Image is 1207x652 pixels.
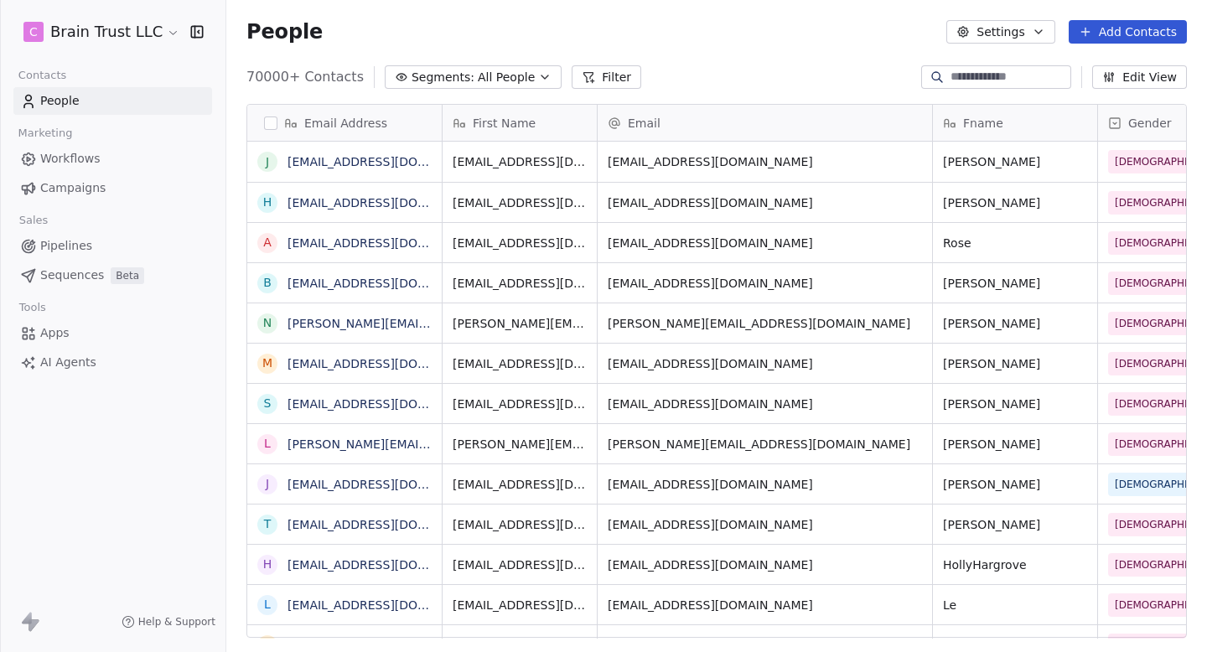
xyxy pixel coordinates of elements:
span: [EMAIL_ADDRESS][DOMAIN_NAME] [453,597,587,613]
div: grid [247,142,443,639]
span: [EMAIL_ADDRESS][DOMAIN_NAME] [608,153,922,170]
span: [PERSON_NAME][EMAIL_ADDRESS][DOMAIN_NAME] [608,315,922,332]
a: Workflows [13,145,212,173]
a: [EMAIL_ADDRESS][DOMAIN_NAME] [288,196,493,210]
span: [PERSON_NAME] [943,194,1087,211]
div: h [263,556,272,573]
a: [EMAIL_ADDRESS][DOMAIN_NAME] [288,598,493,612]
button: CBrain Trust LLC [20,18,179,46]
span: [PERSON_NAME] [943,516,1087,533]
span: [EMAIL_ADDRESS][DOMAIN_NAME] [608,235,922,251]
span: Email [628,115,660,132]
a: [EMAIL_ADDRESS][DOMAIN_NAME] [288,518,493,531]
div: j [266,475,269,493]
span: Tools [12,295,53,320]
span: [EMAIL_ADDRESS][DOMAIN_NAME] [608,476,922,493]
span: [PERSON_NAME][EMAIL_ADDRESS][DOMAIN_NAME] [453,436,587,453]
a: [EMAIL_ADDRESS][DOMAIN_NAME] [288,277,493,290]
span: [PERSON_NAME] [943,153,1087,170]
span: [EMAIL_ADDRESS][DOMAIN_NAME] [453,396,587,412]
span: Contacts [11,63,74,88]
a: [EMAIL_ADDRESS][DOMAIN_NAME] [288,397,493,411]
span: HollyHargrove [943,556,1087,573]
span: [EMAIL_ADDRESS][DOMAIN_NAME] [608,396,922,412]
span: [EMAIL_ADDRESS][DOMAIN_NAME] [608,556,922,573]
span: [PERSON_NAME] [943,396,1087,412]
div: t [264,515,272,533]
a: [EMAIL_ADDRESS][DOMAIN_NAME] [288,478,493,491]
span: [EMAIL_ADDRESS][DOMAIN_NAME] [453,153,587,170]
span: Gender [1128,115,1172,132]
span: Fname [963,115,1003,132]
span: [EMAIL_ADDRESS][DOMAIN_NAME] [608,275,922,292]
div: H [263,194,272,211]
span: [EMAIL_ADDRESS][DOMAIN_NAME] [608,597,922,613]
a: [EMAIL_ADDRESS][DOMAIN_NAME] [288,639,493,652]
span: Brain Trust LLC [50,21,163,43]
span: Beta [111,267,144,284]
a: Campaigns [13,174,212,202]
span: [EMAIL_ADDRESS][DOMAIN_NAME] [608,355,922,372]
span: Help & Support [138,615,215,629]
div: l [264,435,271,453]
span: Le [943,597,1087,613]
button: Filter [572,65,641,89]
div: s [264,395,272,412]
span: People [246,19,323,44]
div: a [263,234,272,251]
span: Rose [943,235,1087,251]
span: [PERSON_NAME] [943,476,1087,493]
span: Workflows [40,150,101,168]
span: Email Address [304,115,387,132]
a: [EMAIL_ADDRESS][DOMAIN_NAME] [288,558,493,572]
a: Apps [13,319,212,347]
a: People [13,87,212,115]
span: [EMAIL_ADDRESS][DOMAIN_NAME] [453,194,587,211]
div: l [264,596,271,613]
span: [EMAIL_ADDRESS][DOMAIN_NAME] [608,516,922,533]
span: Campaigns [40,179,106,197]
a: [PERSON_NAME][EMAIL_ADDRESS][DOMAIN_NAME] [288,437,590,451]
div: Email [598,105,932,141]
a: Pipelines [13,232,212,260]
span: Apps [40,324,70,342]
div: N [263,314,272,332]
button: Add Contacts [1069,20,1187,44]
span: Marketing [11,121,80,146]
span: [EMAIL_ADDRESS][DOMAIN_NAME] [453,275,587,292]
span: Pipelines [40,237,92,255]
div: j [266,153,269,171]
div: m [262,354,272,372]
a: [EMAIL_ADDRESS][DOMAIN_NAME] [288,155,493,168]
span: People [40,92,80,110]
a: [EMAIL_ADDRESS][DOMAIN_NAME] [288,357,493,370]
span: Sequences [40,266,104,284]
div: First Name [443,105,597,141]
a: AI Agents [13,349,212,376]
span: [EMAIL_ADDRESS][DOMAIN_NAME] [453,516,587,533]
span: C [29,23,38,40]
a: Help & Support [122,615,215,629]
span: [PERSON_NAME] [943,275,1087,292]
div: Email Address [247,105,442,141]
a: [PERSON_NAME][EMAIL_ADDRESS][DOMAIN_NAME] [288,317,590,330]
span: [PERSON_NAME][EMAIL_ADDRESS][DOMAIN_NAME] [453,315,587,332]
span: Sales [12,208,55,233]
button: Settings [946,20,1054,44]
span: All People [478,69,535,86]
div: B [263,274,272,292]
div: Fname [933,105,1097,141]
span: 70000+ Contacts [246,67,364,87]
span: [PERSON_NAME] [943,355,1087,372]
span: [EMAIL_ADDRESS][DOMAIN_NAME] [453,235,587,251]
button: Edit View [1092,65,1187,89]
span: [EMAIL_ADDRESS][DOMAIN_NAME] [453,556,587,573]
span: [EMAIL_ADDRESS][DOMAIN_NAME] [453,476,587,493]
span: [EMAIL_ADDRESS][DOMAIN_NAME] [608,194,922,211]
span: [PERSON_NAME][EMAIL_ADDRESS][DOMAIN_NAME] [608,436,922,453]
span: AI Agents [40,354,96,371]
span: First Name [473,115,536,132]
span: Segments: [412,69,474,86]
a: [EMAIL_ADDRESS][DOMAIN_NAME] [288,236,493,250]
a: SequencesBeta [13,261,212,289]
